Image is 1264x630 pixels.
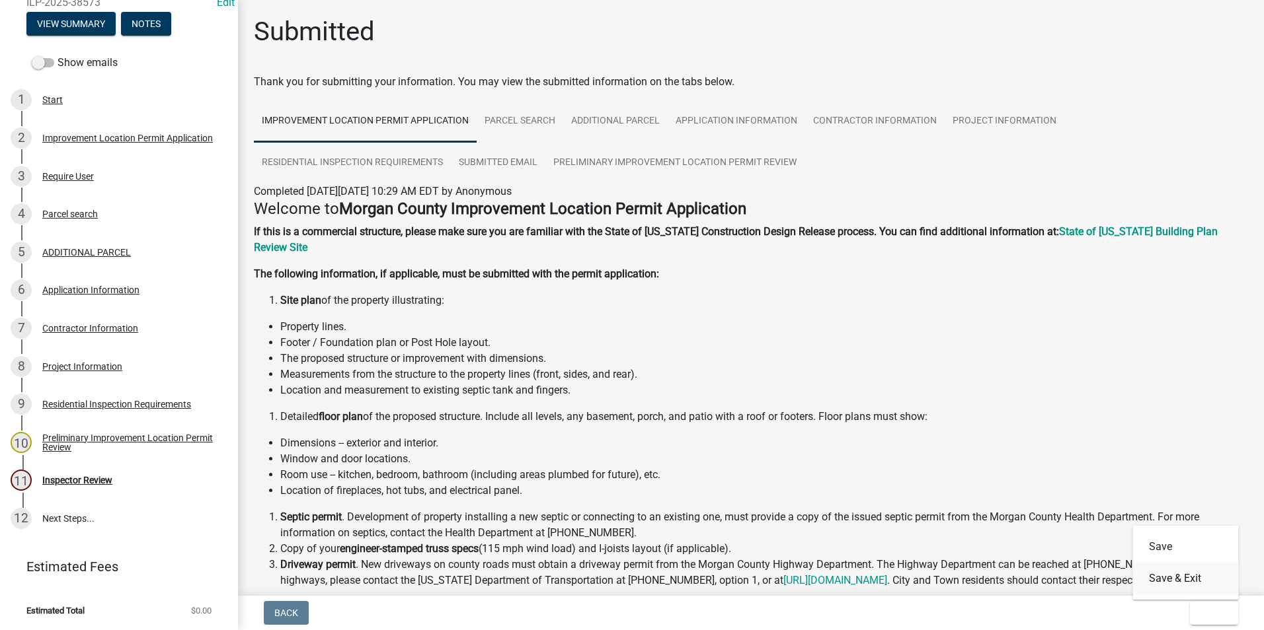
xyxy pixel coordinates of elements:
[477,100,563,143] a: Parcel search
[11,203,32,225] div: 4
[319,410,363,423] strong: floor plan
[280,558,356,571] strong: Driveway permit
[339,199,746,218] strong: Morgan County Improvement Location Permit Application
[805,100,945,143] a: Contractor Information
[254,199,1248,219] h4: Welcome to
[563,100,668,143] a: ADDITIONAL PARCEL
[280,367,1248,382] li: Measurements from the structure to the property lines (front, sides, and rear).
[11,318,32,339] div: 7
[26,606,85,615] span: Estimated Total
[451,142,545,184] a: Submitted Email
[280,435,1248,451] li: Dimensions -- exterior and interior.
[11,356,32,377] div: 8
[254,225,1059,238] strong: If this is a commercial structure, please make sure you are familiar with the State of [US_STATE]...
[945,100,1064,143] a: Project Information
[280,588,1248,604] li: A copy of your recorded for the property.
[42,133,213,143] div: Improvement Location Permit Application
[11,394,32,415] div: 9
[280,483,1248,499] li: Location of fireplaces, hot tubs, and electrical panel.
[11,470,32,491] div: 11
[280,509,1248,541] li: . Development of property installing a new septic or connecting to an existing one, must provide ...
[42,433,217,452] div: Preliminary Improvement Location Permit Review
[545,142,805,184] a: Preliminary Improvement Location Permit Review
[42,209,98,219] div: Parcel search
[11,166,32,187] div: 3
[280,319,1248,335] li: Property lines.
[26,19,116,30] wm-modal-confirm: Summary
[121,19,171,30] wm-modal-confirm: Notes
[254,100,477,143] a: Improvement Location Permit Application
[280,451,1248,467] li: Window and door locations.
[42,95,63,104] div: Start
[254,16,375,48] h1: Submitted
[254,74,1248,90] div: Thank you for submitting your information. You may view the submitted information on the tabs below.
[783,574,887,586] a: [URL][DOMAIN_NAME]
[254,142,451,184] a: Residential Inspection Requirements
[280,351,1248,367] li: The proposed structure or improvement with dimensions.
[42,248,131,257] div: ADDITIONAL PARCEL
[11,242,32,263] div: 5
[42,400,191,409] div: Residential Inspection Requirements
[280,409,1248,425] li: Detailed of the proposed structure. Include all levels, any basement, porch, and patio with a roo...
[1133,563,1239,594] button: Save & Exit
[254,225,1218,254] a: State of [US_STATE] Building Plan Review Site
[42,475,112,485] div: Inspector Review
[191,606,212,615] span: $0.00
[280,467,1248,483] li: Room use -- kitchen, bedroom, bathroom (including areas plumbed for future), etc.
[11,508,32,529] div: 12
[280,541,1248,557] li: Copy of your (115 mph wind load) and I-joists layout (if applicable).
[280,335,1248,351] li: Footer / Foundation plan or Post Hole layout.
[1190,601,1238,625] button: Exit
[42,172,94,181] div: Require User
[340,542,479,555] strong: engineer-stamped truss specs
[280,510,342,523] strong: Septic permit
[254,267,659,280] strong: The following information, if applicable, must be submitted with the permit application:
[264,601,309,625] button: Back
[11,432,32,453] div: 10
[42,324,138,333] div: Contractor Information
[42,285,139,295] div: Application Information
[668,100,805,143] a: Application Information
[11,279,32,300] div: 6
[11,553,217,580] a: Estimated Fees
[391,590,518,602] strong: quit claim or warranty deed
[254,185,512,197] span: Completed [DATE][DATE] 10:29 AM EDT by Anonymous
[280,293,1248,308] li: of the property illustrating:
[1133,531,1239,563] button: Save
[11,127,32,149] div: 2
[1201,608,1220,618] span: Exit
[280,294,321,306] strong: Site plan
[11,89,32,110] div: 1
[32,55,118,71] label: Show emails
[1133,526,1239,600] div: Exit
[26,12,116,36] button: View Summary
[280,557,1248,588] li: . New driveways on county roads must obtain a driveway permit from the Morgan County Highway Depa...
[42,362,122,371] div: Project Information
[280,382,1248,398] li: Location and measurement to existing septic tank and fingers.
[274,608,298,618] span: Back
[121,12,171,36] button: Notes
